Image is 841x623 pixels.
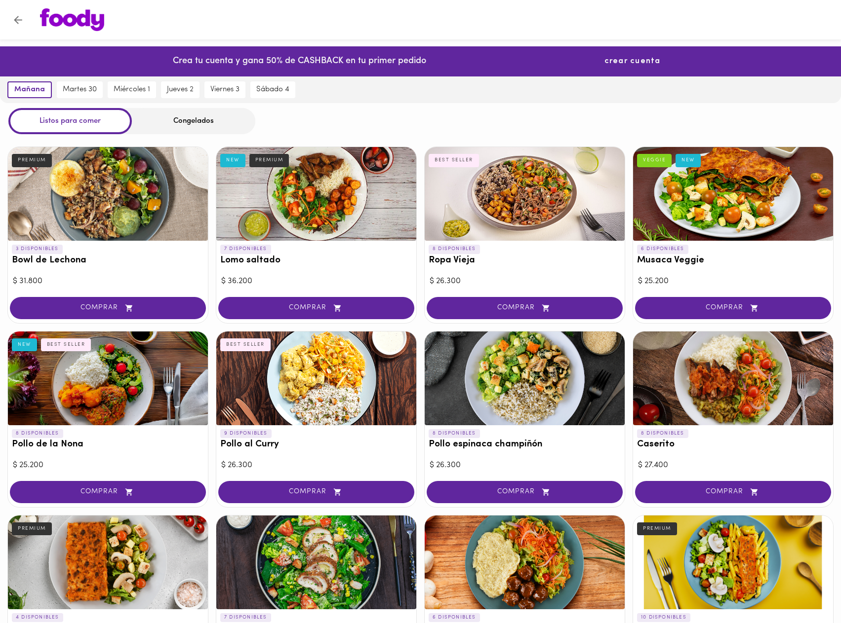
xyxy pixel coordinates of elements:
button: COMPRAR [10,481,206,503]
p: 10 DISPONIBLES [637,613,690,622]
div: VEGGIE [637,154,672,167]
button: viernes 3 [204,81,245,98]
span: martes 30 [63,85,97,94]
div: Musaca Veggie [633,147,833,241]
div: BEST SELLER [220,338,271,351]
span: COMPRAR [439,488,610,496]
div: PREMIUM [12,522,52,535]
h3: Ropa Vieja [429,256,621,266]
span: COMPRAR [647,304,819,312]
div: Pollo al Curry [216,331,416,425]
p: 7 DISPONIBLES [220,613,271,622]
button: crear cuenta [595,52,671,71]
p: 7 DISPONIBLES [220,245,271,254]
div: $ 26.300 [221,460,411,471]
h3: Pollo de la Nona [12,440,204,450]
button: miércoles 1 [108,81,156,98]
button: COMPRAR [427,297,623,319]
div: Pollo de la Nona [8,331,208,425]
div: PREMIUM [637,522,677,535]
div: NEW [220,154,245,167]
p: Crea tu cuenta y gana 50% de CASHBACK en tu primer pedido [173,55,426,68]
p: 3 DISPONIBLES [12,245,63,254]
button: sábado 4 [250,81,295,98]
div: $ 27.400 [638,460,828,471]
div: Ropa Vieja [425,147,625,241]
p: 6 DISPONIBLES [637,245,688,254]
iframe: Messagebird Livechat Widget [784,566,831,613]
button: COMPRAR [635,481,831,503]
div: Ensalada Cordon Bleu [216,515,416,609]
div: $ 36.200 [221,276,411,287]
span: sábado 4 [256,85,289,94]
div: Albóndigas BBQ [425,515,625,609]
button: martes 30 [57,81,103,98]
div: $ 25.200 [13,460,203,471]
button: COMPRAR [218,297,414,319]
h3: Caserito [637,440,829,450]
div: Caserito [633,331,833,425]
span: COMPRAR [231,488,402,496]
span: COMPRAR [22,488,194,496]
p: 8 DISPONIBLES [429,429,480,438]
div: Bowl de Lechona [8,147,208,241]
span: miércoles 1 [114,85,150,94]
button: COMPRAR [427,481,623,503]
div: NEW [676,154,701,167]
p: 4 DISPONIBLES [12,613,63,622]
button: Volver [6,8,30,32]
button: jueves 2 [161,81,200,98]
div: Lomo saltado [216,147,416,241]
img: logo.png [40,8,104,31]
div: Pollo espinaca champiñón [425,331,625,425]
div: Lasagna Mixta [8,515,208,609]
button: mañana [7,81,52,98]
p: 9 DISPONIBLES [220,429,272,438]
div: $ 25.200 [638,276,828,287]
div: NEW [12,338,37,351]
span: COMPRAR [647,488,819,496]
button: COMPRAR [218,481,414,503]
h3: Pollo espinaca champiñón [429,440,621,450]
div: $ 31.800 [13,276,203,287]
span: jueves 2 [167,85,194,94]
span: mañana [14,85,45,94]
div: $ 26.300 [430,460,620,471]
h3: Bowl de Lechona [12,256,204,266]
p: 6 DISPONIBLES [429,613,480,622]
span: viernes 3 [210,85,240,94]
p: 8 DISPONIBLES [429,245,480,254]
button: COMPRAR [10,297,206,319]
h3: Musaca Veggie [637,256,829,266]
span: COMPRAR [231,304,402,312]
p: 8 DISPONIBLES [637,429,688,438]
p: 8 DISPONIBLES [12,429,63,438]
div: Congelados [132,108,255,134]
div: Salmón toscana [633,515,833,609]
span: crear cuenta [604,57,661,66]
div: BEST SELLER [429,154,479,167]
div: $ 26.300 [430,276,620,287]
div: PREMIUM [249,154,289,167]
div: Listos para comer [8,108,132,134]
div: BEST SELLER [41,338,91,351]
h3: Pollo al Curry [220,440,412,450]
h3: Lomo saltado [220,256,412,266]
span: COMPRAR [22,304,194,312]
span: COMPRAR [439,304,610,312]
div: PREMIUM [12,154,52,167]
button: COMPRAR [635,297,831,319]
